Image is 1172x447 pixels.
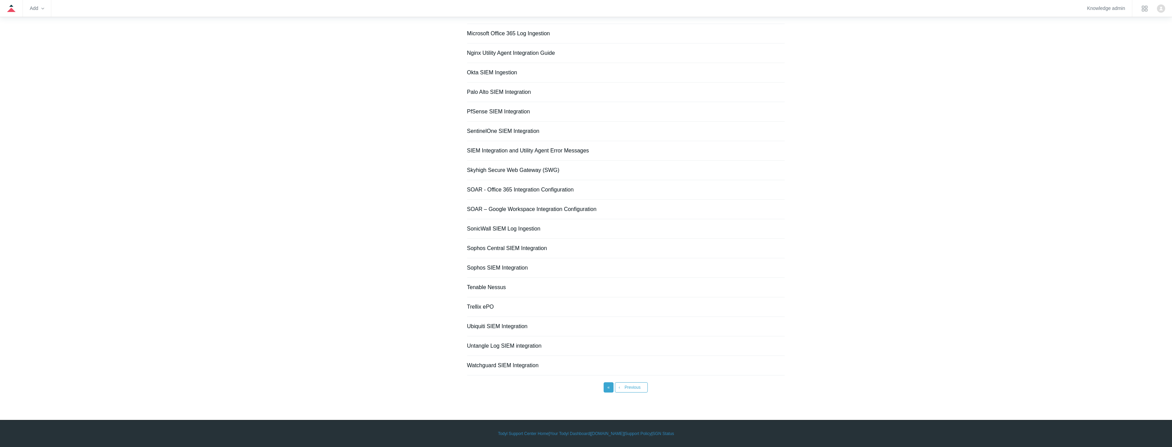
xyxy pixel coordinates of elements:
[467,304,494,310] a: Trellix ePO
[624,385,641,390] span: Previous
[1157,4,1165,13] zd-hc-trigger: Click your profile icon to open the profile menu
[1157,4,1165,13] img: user avatar
[388,431,785,437] div: | | | |
[498,431,549,437] a: Todyl Support Center Home
[30,7,44,10] zd-hc-trigger: Add
[467,362,539,368] a: Watchguard SIEM Integration
[615,382,648,393] a: Previous
[467,284,506,290] a: Tenable Nessus
[591,431,624,437] a: [DOMAIN_NAME]
[467,265,528,271] a: Sophos SIEM Integration
[550,431,590,437] a: Your Todyl Dashboard
[467,89,531,95] a: Palo Alto SIEM Integration
[467,50,555,56] a: Nginx Utility Agent Integration Guide
[467,109,530,114] a: PfSense SIEM Integration
[467,245,547,251] a: Sophos Central SIEM Integration
[467,128,540,134] a: SentinelOne SIEM Integration
[467,148,589,153] a: SIEM Integration and Utility Agent Error Messages
[467,167,559,173] a: Skyhigh Secure Web Gateway (SWG)
[467,343,542,349] a: Untangle Log SIEM integration
[467,30,550,36] a: Microsoft Office 365 Log Ingestion
[625,431,651,437] a: Support Policy
[467,187,574,193] a: SOAR - Office 365 Integration Configuration
[653,431,674,437] a: SGN Status
[1087,7,1125,10] a: Knowledge admin
[467,206,597,212] a: SOAR – Google Workspace Integration Configuration
[619,385,620,390] span: ‹
[467,70,517,75] a: Okta SIEM Ingestion
[607,385,610,390] span: «
[467,226,541,232] a: SonicWall SIEM Log Ingestion
[467,323,528,329] a: Ubiquiti SIEM Integration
